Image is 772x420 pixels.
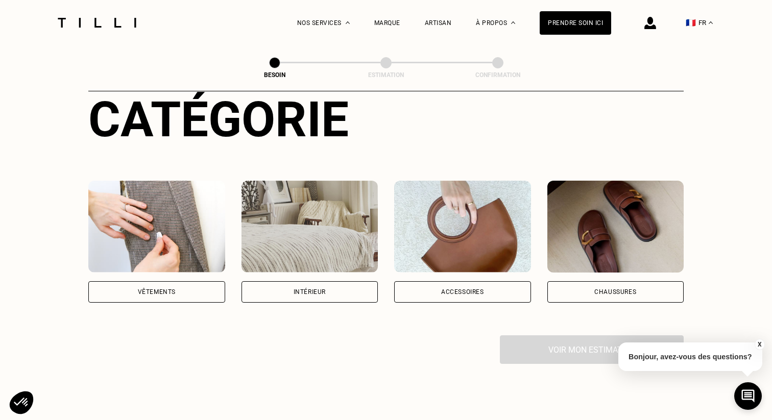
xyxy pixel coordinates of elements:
img: Logo du service de couturière Tilli [54,18,140,28]
img: Accessoires [394,181,531,273]
div: Estimation [335,71,437,79]
button: X [754,339,764,350]
img: Intérieur [242,181,378,273]
div: Catégorie [88,91,684,148]
div: Accessoires [441,289,484,295]
div: Vêtements [138,289,176,295]
img: Chaussures [547,181,684,273]
img: Menu déroulant [346,21,350,24]
a: Marque [374,19,400,27]
span: 🇫🇷 [686,18,696,28]
img: menu déroulant [709,21,713,24]
div: Confirmation [447,71,549,79]
p: Bonjour, avez-vous des questions? [618,342,762,371]
a: Prendre soin ici [540,11,611,35]
div: Chaussures [594,289,636,295]
img: Vêtements [88,181,225,273]
div: Besoin [224,71,326,79]
img: icône connexion [644,17,656,29]
div: Intérieur [294,289,326,295]
a: Artisan [425,19,452,27]
img: Menu déroulant à propos [511,21,515,24]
